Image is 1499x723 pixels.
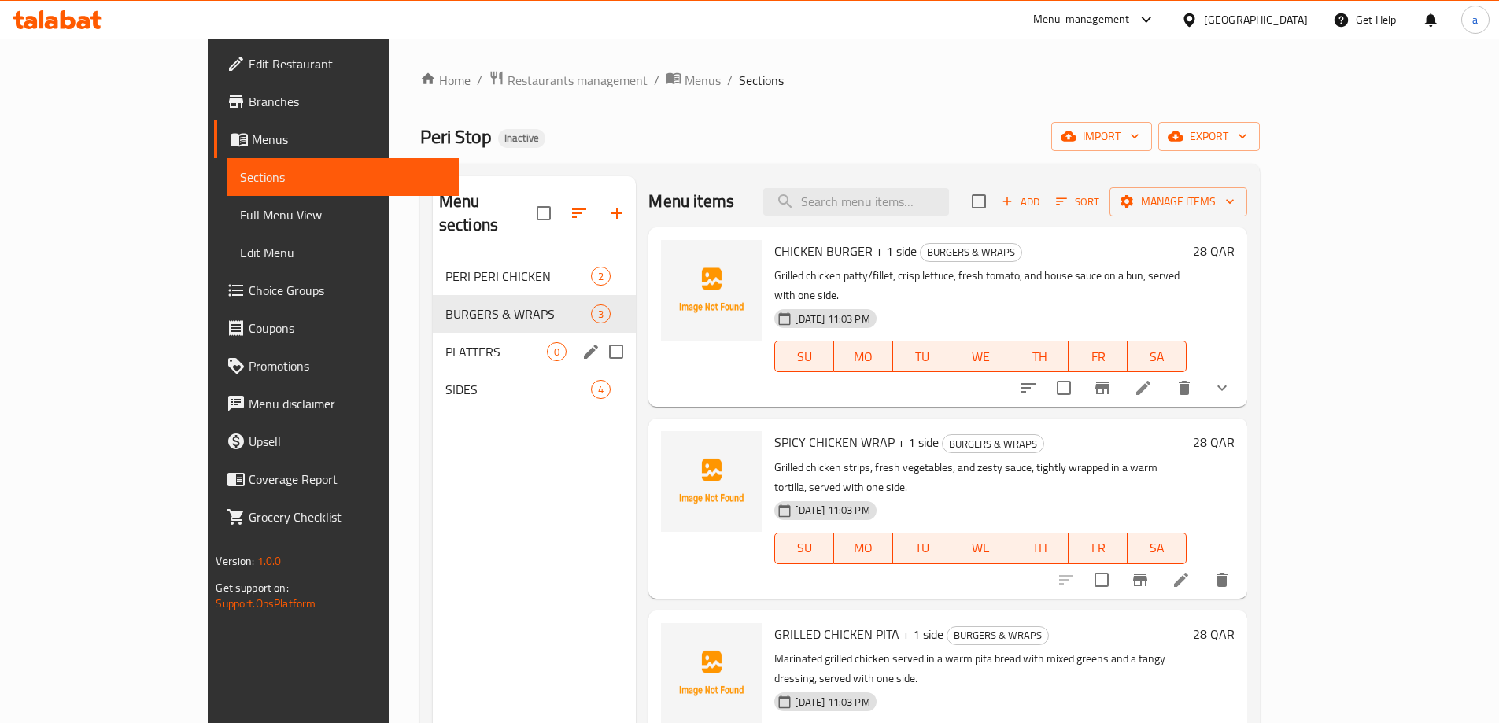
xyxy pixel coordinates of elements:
span: SPICY CHICKEN WRAP + 1 side [774,430,939,454]
button: Branch-specific-item [1084,369,1121,407]
button: TH [1010,533,1069,564]
span: FR [1075,537,1121,559]
a: Edit Restaurant [214,45,458,83]
button: WE [951,533,1010,564]
button: TU [893,341,952,372]
span: Choice Groups [249,281,445,300]
span: Branches [249,92,445,111]
button: FR [1069,341,1128,372]
div: PLATTERS0edit [433,333,637,371]
button: TU [893,533,952,564]
span: Select to update [1085,563,1118,596]
div: Inactive [498,129,545,148]
span: 3 [592,307,610,322]
span: Promotions [249,356,445,375]
div: [GEOGRAPHIC_DATA] [1204,11,1308,28]
button: export [1158,122,1260,151]
h6: 28 QAR [1193,240,1235,262]
span: WE [958,345,1004,368]
span: Inactive [498,131,545,145]
a: Coupons [214,309,458,347]
button: Add [995,190,1046,214]
nav: breadcrumb [420,70,1260,90]
span: Add [999,193,1042,211]
a: Sections [227,158,458,196]
div: items [591,267,611,286]
span: [DATE] 11:03 PM [788,695,876,710]
span: Upsell [249,432,445,451]
h2: Menu sections [439,190,537,237]
button: Manage items [1109,187,1247,216]
button: show more [1203,369,1241,407]
button: sort-choices [1010,369,1047,407]
a: Restaurants management [489,70,648,90]
h6: 28 QAR [1193,623,1235,645]
span: TU [899,345,946,368]
button: WE [951,341,1010,372]
span: TU [899,537,946,559]
p: Grilled chicken strips, fresh vegetables, and zesty sauce, tightly wrapped in a warm tortilla, se... [774,458,1186,497]
a: Upsell [214,422,458,460]
span: Edit Menu [240,243,445,262]
span: [DATE] 11:03 PM [788,312,876,326]
span: Select to update [1047,371,1080,404]
span: Sort items [1046,190,1109,214]
a: Edit menu item [1172,570,1191,589]
span: [DATE] 11:03 PM [788,503,876,518]
span: Menus [685,71,721,90]
span: 4 [592,382,610,397]
li: / [727,71,733,90]
img: SPICY CHICKEN WRAP + 1 side [661,431,762,532]
span: Select all sections [527,197,560,230]
span: Restaurants management [508,71,648,90]
span: MO [840,537,887,559]
span: CHICKEN BURGER + 1 side [774,239,917,263]
span: SA [1134,345,1180,368]
div: SIDES [445,380,592,399]
button: Sort [1052,190,1103,214]
a: Full Menu View [227,196,458,234]
h6: 28 QAR [1193,431,1235,453]
button: import [1051,122,1152,151]
button: SA [1128,533,1187,564]
button: MO [834,533,893,564]
span: 2 [592,269,610,284]
span: WE [958,537,1004,559]
span: 0 [548,345,566,360]
a: Menus [214,120,458,158]
div: items [547,342,567,361]
span: Get support on: [216,577,288,598]
span: Sort [1056,193,1099,211]
a: Edit Menu [227,234,458,271]
span: MO [840,345,887,368]
span: SA [1134,537,1180,559]
div: BURGERS & WRAPS [942,434,1044,453]
span: Grocery Checklist [249,507,445,526]
img: CHICKEN BURGER + 1 side [661,240,762,341]
div: items [591,304,611,323]
button: edit [579,340,603,363]
div: Menu-management [1033,10,1130,29]
div: PERI PERI CHICKEN2 [433,257,637,295]
div: BURGERS & WRAPS3 [433,295,637,333]
span: BURGERS & WRAPS [947,626,1048,644]
a: Grocery Checklist [214,498,458,536]
a: Branches [214,83,458,120]
a: Promotions [214,347,458,385]
span: a [1472,11,1478,28]
p: Grilled chicken patty/fillet, crisp lettuce, fresh tomato, and house sauce on a bun, served with ... [774,266,1186,305]
nav: Menu sections [433,251,637,415]
button: delete [1203,561,1241,599]
button: FR [1069,533,1128,564]
p: Marinated grilled chicken served in a warm pita bread with mixed greens and a tangy dressing, ser... [774,649,1186,688]
a: Menus [666,70,721,90]
span: Coverage Report [249,470,445,489]
button: MO [834,341,893,372]
span: PERI PERI CHICKEN [445,267,592,286]
svg: Show Choices [1213,378,1231,397]
a: Support.OpsPlatform [216,593,316,614]
span: SU [781,345,827,368]
button: SU [774,533,833,564]
span: 1.0.0 [257,551,282,571]
button: delete [1165,369,1203,407]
